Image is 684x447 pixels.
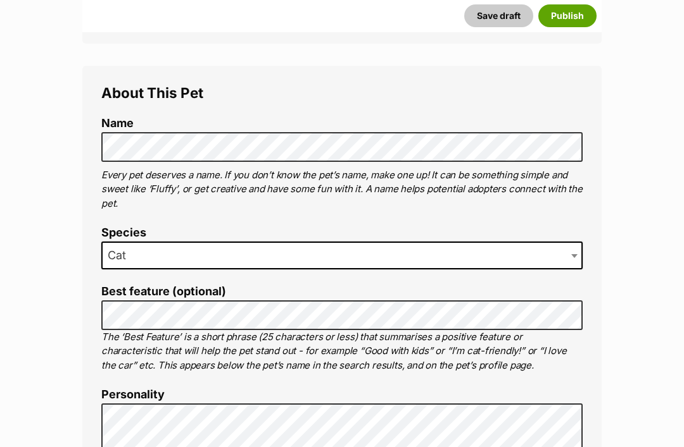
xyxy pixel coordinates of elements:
span: Cat [101,242,583,269]
label: Personality [101,388,583,401]
span: About This Pet [101,84,203,101]
label: Best feature (optional) [101,285,583,298]
button: Publish [538,4,597,27]
button: Save draft [464,4,533,27]
span: Cat [103,247,139,264]
p: The ‘Best Feature’ is a short phrase (25 characters or less) that summarises a positive feature o... [101,330,583,373]
label: Species [101,226,583,240]
label: Name [101,117,583,130]
p: Every pet deserves a name. If you don’t know the pet’s name, make one up! It can be something sim... [101,168,583,211]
